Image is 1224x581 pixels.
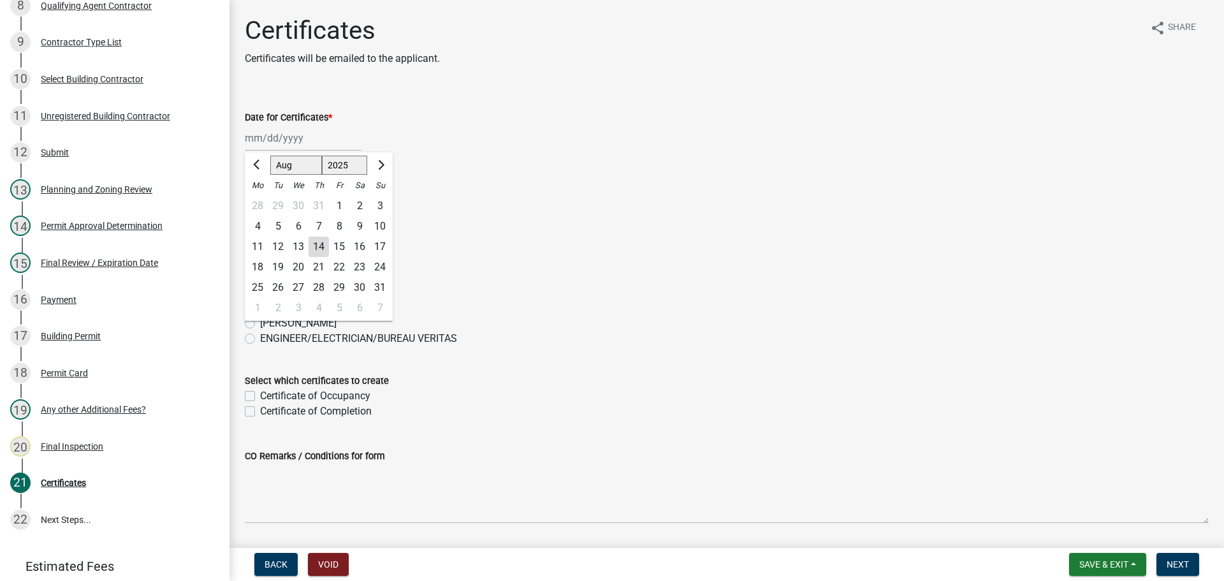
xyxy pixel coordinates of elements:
div: Wednesday, July 30, 2025 [288,196,309,216]
div: 15 [329,237,349,257]
div: 9 [349,216,370,237]
div: 20 [288,257,309,277]
div: 28 [309,277,329,298]
div: Sunday, August 3, 2025 [370,196,390,216]
div: Tuesday, August 26, 2025 [268,277,288,298]
label: Date for Certificates [245,114,332,122]
div: Qualifying Agent Contractor [41,1,152,10]
div: Planning and Zoning Review [41,185,152,194]
div: Sunday, August 10, 2025 [370,216,390,237]
div: 30 [288,196,309,216]
div: 24 [370,257,390,277]
div: 17 [10,326,31,346]
div: 10 [10,69,31,89]
div: Thursday, August 28, 2025 [309,277,329,298]
div: 26 [268,277,288,298]
div: 4 [247,216,268,237]
div: Select Building Contractor [41,75,143,84]
div: 27 [288,277,309,298]
div: Su [370,175,390,196]
div: 4 [309,298,329,318]
div: 13 [10,179,31,200]
div: 12 [268,237,288,257]
div: Payment [41,295,76,304]
div: Monday, July 28, 2025 [247,196,268,216]
div: Building Permit [41,332,101,341]
div: 14 [309,237,329,257]
div: Monday, August 4, 2025 [247,216,268,237]
div: Friday, August 29, 2025 [329,277,349,298]
div: 7 [370,298,390,318]
div: Wednesday, August 6, 2025 [288,216,309,237]
div: 7 [309,216,329,237]
div: Friday, September 5, 2025 [329,298,349,318]
div: Final Inspection [41,442,103,451]
div: 22 [329,257,349,277]
div: 3 [370,196,390,216]
span: Share [1168,20,1196,36]
span: Save & Exit [1079,559,1128,570]
div: Tu [268,175,288,196]
div: We [288,175,309,196]
div: 21 [309,257,329,277]
div: 14 [10,216,31,236]
div: Saturday, August 30, 2025 [349,277,370,298]
div: Friday, August 8, 2025 [329,216,349,237]
div: Thursday, September 4, 2025 [309,298,329,318]
button: Back [254,553,298,576]
div: 31 [370,277,390,298]
div: 12 [10,142,31,163]
input: mm/dd/yyyy [245,125,361,151]
label: Certificate of Completion [260,404,372,419]
div: 29 [329,277,349,298]
a: Estimated Fees [10,554,209,579]
label: [PERSON_NAME] [260,316,337,331]
div: Wednesday, September 3, 2025 [288,298,309,318]
div: 8 [329,216,349,237]
div: Thursday, August 21, 2025 [309,257,329,277]
div: 29 [268,196,288,216]
div: Saturday, August 9, 2025 [349,216,370,237]
div: 1 [247,298,268,318]
div: Contractor Type List [41,38,122,47]
div: 11 [247,237,268,257]
div: Saturday, August 2, 2025 [349,196,370,216]
div: Saturday, August 16, 2025 [349,237,370,257]
div: 1 [329,196,349,216]
div: 3 [288,298,309,318]
div: Monday, September 1, 2025 [247,298,268,318]
div: Tuesday, September 2, 2025 [268,298,288,318]
div: 25 [247,277,268,298]
div: Tuesday, August 19, 2025 [268,257,288,277]
div: 22 [10,510,31,530]
div: Monday, August 11, 2025 [247,237,268,257]
div: 28 [247,196,268,216]
div: Monday, August 25, 2025 [247,277,268,298]
div: Thursday, August 14, 2025 [309,237,329,257]
div: Fr [329,175,349,196]
div: 5 [268,216,288,237]
div: 10 [370,216,390,237]
div: 17 [370,237,390,257]
div: Friday, August 1, 2025 [329,196,349,216]
div: 11 [10,106,31,126]
div: Saturday, September 6, 2025 [349,298,370,318]
select: Select year [322,156,368,175]
div: Mo [247,175,268,196]
div: Submit [41,148,69,157]
button: Save & Exit [1069,553,1146,576]
label: Select which certificates to create [245,377,389,386]
div: 20 [10,436,31,457]
div: Wednesday, August 13, 2025 [288,237,309,257]
div: 9 [10,32,31,52]
i: share [1150,20,1165,36]
button: Next month [372,155,388,175]
div: Monday, August 18, 2025 [247,257,268,277]
div: 2 [268,298,288,318]
div: 19 [10,399,31,420]
div: 18 [10,363,31,383]
div: Any other Additional Fees? [41,405,146,414]
div: Th [309,175,329,196]
p: Certificates will be emailed to the applicant. [245,51,440,66]
div: Permit Approval Determination [41,221,163,230]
